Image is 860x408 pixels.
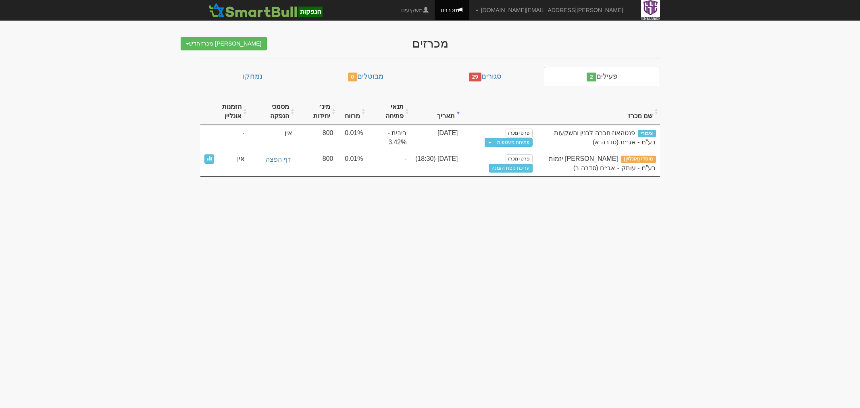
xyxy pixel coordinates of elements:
span: 2 [587,73,596,81]
a: פרטי מכרז [506,154,532,163]
span: מוסדי (אונליין) [621,156,656,163]
th: תנאי פתיחה : activate to sort column ascending [367,98,411,125]
a: פתיחת מעטפות [495,138,532,147]
span: - [242,129,244,138]
a: עריכת נוסח הזמנה [489,164,533,173]
a: נמחקו [200,67,305,86]
th: שם מכרז : activate to sort column ascending [537,98,660,125]
th: מסמכי הנפקה : activate to sort column ascending [249,98,296,125]
span: פנטהאוז חברה לבנין והשקעות בע"מ - אג״ח (סדרה א) [554,129,656,146]
td: [DATE] (18:30) [411,151,462,176]
td: 0.01% [337,151,367,176]
th: מינ׳ יחידות : activate to sort column ascending [296,98,337,125]
a: מבוטלים [305,67,426,86]
span: 29 [469,73,481,81]
a: דף הפצה [253,154,292,165]
td: 800 [296,125,337,151]
td: 0.01% [337,125,367,151]
span: אין [237,154,245,164]
td: ריבית - 3.42% [367,125,411,151]
button: [PERSON_NAME] מכרז חדש [181,37,267,50]
th: מרווח : activate to sort column ascending [337,98,367,125]
span: 0 [348,73,358,81]
td: 800 [296,151,337,176]
a: פרטי מכרז [506,129,532,137]
span: דיויד לנדמרק יזמות בע"מ - עותק - אג״ח (סדרה ב) [549,155,656,171]
td: [DATE] [411,125,462,151]
span: אין [285,129,292,136]
th: תאריך : activate to sort column ascending [411,98,462,125]
th: הזמנות אונליין : activate to sort column ascending [200,98,249,125]
div: מכרזים [273,37,587,50]
a: סגורים [426,67,544,86]
a: פעילים [544,67,660,86]
img: SmartBull Logo [206,2,325,18]
span: ציבורי [638,130,656,137]
td: - [367,151,411,176]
